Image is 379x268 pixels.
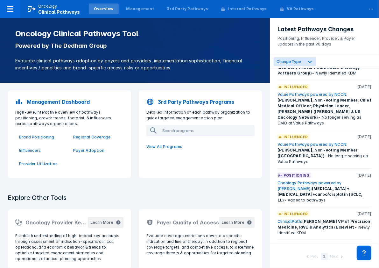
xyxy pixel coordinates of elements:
[94,6,114,12] div: Overview
[357,211,371,217] p: [DATE]
[167,6,208,12] div: 3rd Party Pathways
[277,142,371,165] div: - No longer serving on Value Pathways
[277,219,370,229] span: [PERSON_NAME] VP of Precision Medicine, RWE & Analytics (Elsevier)
[277,25,371,33] h3: Latest Pathways Changes
[219,217,255,228] button: Learn More
[89,4,119,14] a: Overview
[143,140,258,153] a: View All Programs
[19,148,66,153] a: Influencers
[90,220,113,225] div: Learn More
[88,217,123,228] button: Learn More
[277,33,371,47] p: Positioning, Influencer, Provider, & Payer updates in the past 90 days
[15,57,255,71] p: Evaluate clinical pathways adoption by payers and providers, implementation sophistication, finan...
[277,92,371,126] div: - No longer serving as CMO at Value Pathways
[25,219,88,226] h2: Oncology Provider Key Accounts
[121,4,159,14] a: Management
[143,94,258,109] a: 3rd Party Pathways Programs
[4,190,70,206] h3: Explore Other Tools
[15,233,123,262] p: Establish understanding of high-impact key accounts through assessment of indication-specific cli...
[157,219,219,226] h2: Payer Quality of Access
[277,219,302,224] a: ClinicalPath:
[162,4,213,14] a: 3rd Party Pathways
[284,173,309,178] p: Positioning
[365,1,378,14] div: ...
[15,29,255,38] h1: Oncology Clinical Pathways Tool
[19,161,66,167] a: Provider Utilization
[277,98,371,120] span: [PERSON_NAME], Non-Voting Member, Chief Medical Officer; Physician Leader, [PERSON_NAME] ([PERSON...
[11,109,127,127] p: High-level interactive overview of pathways positioning, growth trends, footprint, & influencers ...
[126,6,154,12] div: Management
[277,92,347,97] a: Value Pathways powered by NCCN:
[38,9,80,15] span: Clinical Pathways
[73,148,120,153] a: Payer Adoption
[357,84,371,90] p: [DATE]
[277,142,347,147] a: Value Pathways powered by NCCN:
[15,42,255,50] p: Powered by The Dedham Group
[330,254,339,260] div: Next
[160,125,254,136] input: Search programs
[228,6,266,12] div: Internal Pathways
[277,180,371,203] div: - Added to pathways
[73,134,120,140] a: Regional Coverage
[19,134,66,140] a: Brand Positioning
[277,186,362,202] span: [MEDICAL_DATA]+[MEDICAL_DATA]+carbo/cisplatin (SCLC, 1L)
[146,233,255,256] p: Evaluate coverage restrictions down to a specific indication and line of therapy, in addition to ...
[357,246,371,260] div: Contact Support
[284,211,308,217] p: Influencer
[277,180,342,191] a: Oncology Pathways powered by [PERSON_NAME]:
[38,4,57,9] p: Oncology
[158,98,234,106] p: 3rd Party Pathways Programs
[143,109,258,121] p: Detailed information of each pathway organization to guide targeted engagement action plan
[221,220,244,225] div: Learn More
[277,148,358,158] span: [PERSON_NAME], Non-Voting Member ([GEOGRAPHIC_DATA])
[277,59,301,64] span: Change Type
[27,98,90,106] p: Management Dashboard
[310,254,319,260] div: Prev
[284,84,308,90] p: Influencer
[11,94,127,109] a: Management Dashboard
[287,6,314,12] div: VA Pathways
[357,173,371,178] p: [DATE]
[277,219,371,236] div: - Newly Identified KDM
[284,134,308,140] p: Influencer
[357,134,371,140] p: [DATE]
[321,253,328,260] div: 1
